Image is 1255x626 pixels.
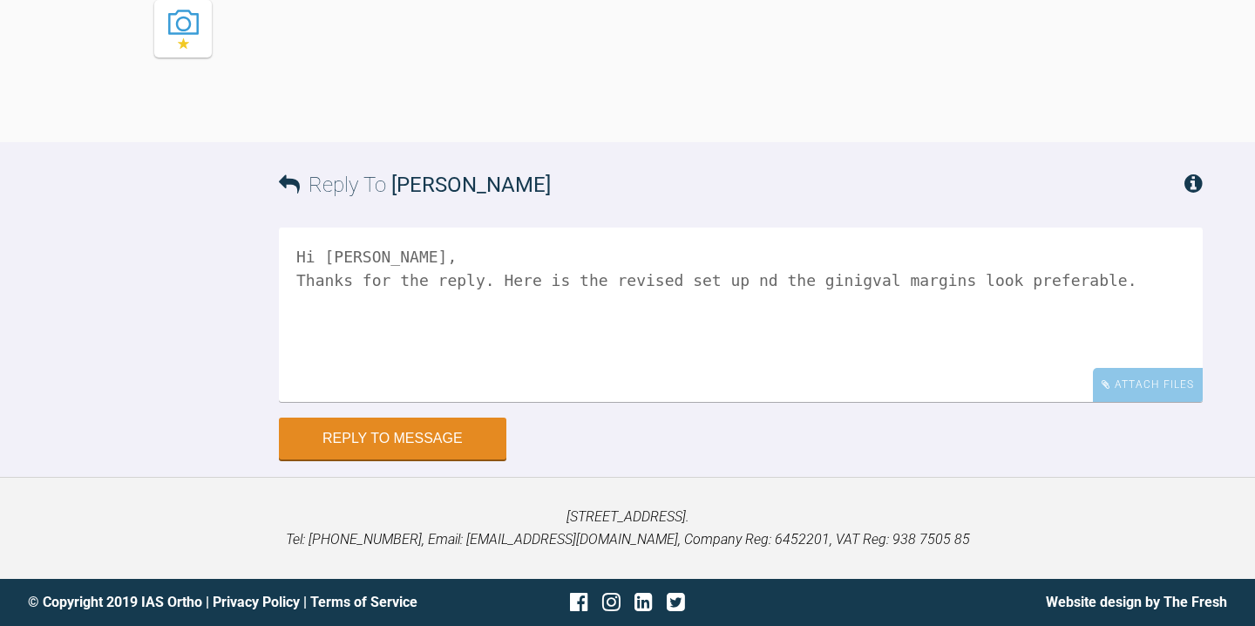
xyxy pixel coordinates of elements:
[279,168,551,201] h3: Reply To
[1046,594,1227,610] a: Website design by The Fresh
[1093,368,1203,402] div: Attach Files
[279,418,506,459] button: Reply to Message
[213,594,300,610] a: Privacy Policy
[28,506,1227,550] p: [STREET_ADDRESS]. Tel: [PHONE_NUMBER], Email: [EMAIL_ADDRESS][DOMAIN_NAME], Company Reg: 6452201,...
[279,228,1203,402] textarea: Hi [PERSON_NAME], Thanks for the reply. Here is the revised set up nd the ginigval margins look p...
[391,173,551,197] span: [PERSON_NAME]
[310,594,417,610] a: Terms of Service
[28,591,428,614] div: © Copyright 2019 IAS Ortho | |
